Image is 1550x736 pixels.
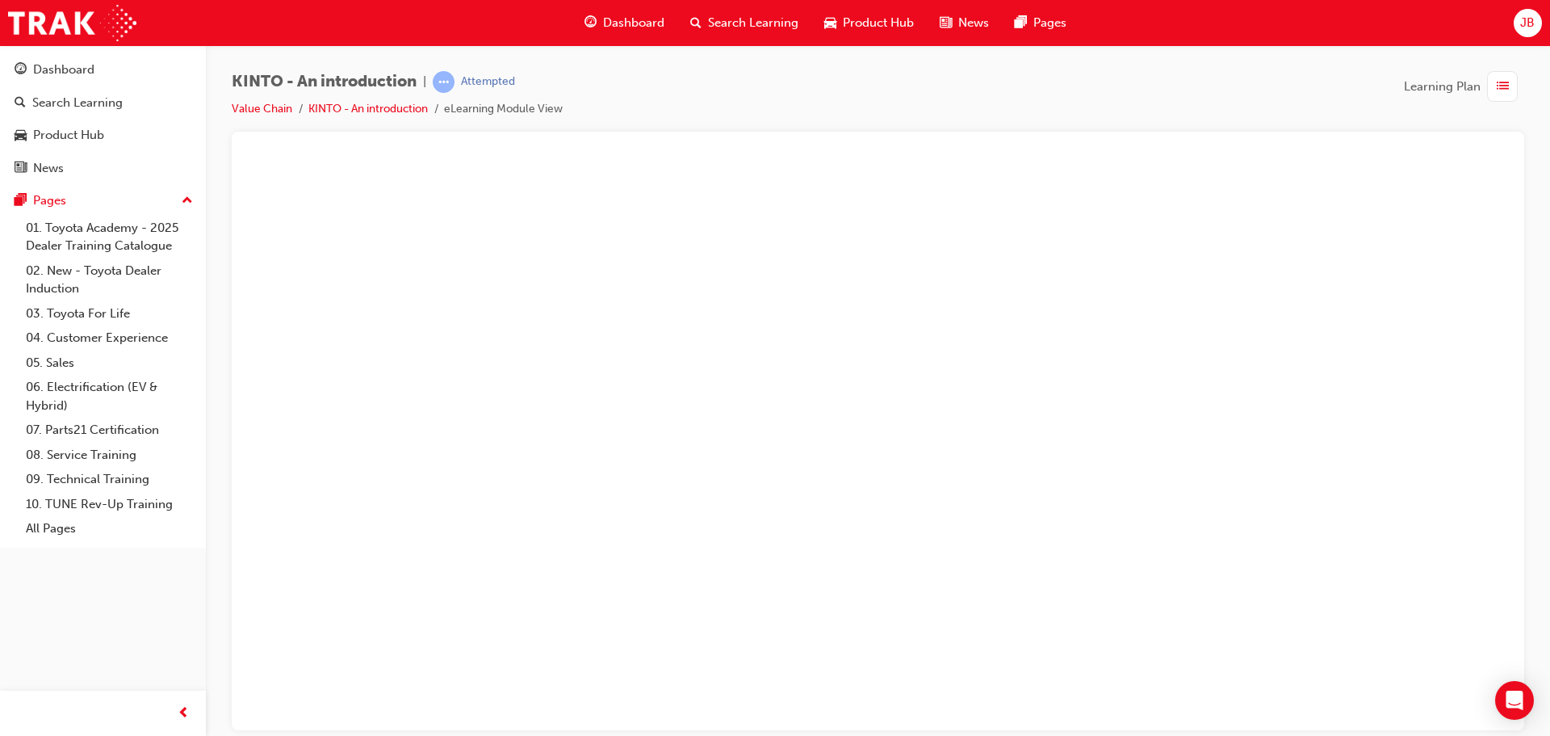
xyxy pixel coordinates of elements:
[6,52,199,186] button: DashboardSearch LearningProduct HubNews
[32,94,123,112] div: Search Learning
[15,96,26,111] span: search-icon
[423,73,426,91] span: |
[940,13,952,33] span: news-icon
[19,301,199,326] a: 03. Toyota For Life
[178,704,190,724] span: prev-icon
[6,186,199,216] button: Pages
[677,6,811,40] a: search-iconSearch Learning
[232,102,292,116] a: Value Chain
[33,61,94,79] div: Dashboard
[33,159,64,178] div: News
[461,74,515,90] div: Attempted
[1520,14,1535,32] span: JB
[15,128,27,143] span: car-icon
[1002,6,1079,40] a: pages-iconPages
[8,5,136,41] img: Trak
[433,71,455,93] span: learningRecordVerb_ATTEMPT-icon
[1497,77,1509,97] span: list-icon
[6,120,199,150] a: Product Hub
[584,13,597,33] span: guage-icon
[1514,9,1542,37] button: JB
[19,351,199,376] a: 05. Sales
[708,14,798,32] span: Search Learning
[843,14,914,32] span: Product Hub
[927,6,1002,40] a: news-iconNews
[824,13,836,33] span: car-icon
[19,418,199,443] a: 07. Parts21 Certification
[33,126,104,145] div: Product Hub
[15,162,27,176] span: news-icon
[19,492,199,517] a: 10. TUNE Rev-Up Training
[15,194,27,208] span: pages-icon
[19,216,199,259] a: 01. Toyota Academy - 2025 Dealer Training Catalogue
[811,6,927,40] a: car-iconProduct Hub
[690,13,702,33] span: search-icon
[603,14,664,32] span: Dashboard
[19,259,199,301] a: 02. New - Toyota Dealer Induction
[1404,71,1524,102] button: Learning Plan
[1495,681,1534,720] div: Open Intercom Messenger
[33,191,66,210] div: Pages
[444,100,563,119] li: eLearning Module View
[1404,78,1481,96] span: Learning Plan
[1033,14,1066,32] span: Pages
[19,467,199,492] a: 09. Technical Training
[19,375,199,418] a: 06. Electrification (EV & Hybrid)
[308,102,428,116] a: KINTO - An introduction
[19,326,199,351] a: 04. Customer Experience
[19,443,199,468] a: 08. Service Training
[1015,13,1027,33] span: pages-icon
[19,516,199,541] a: All Pages
[6,88,199,118] a: Search Learning
[572,6,677,40] a: guage-iconDashboard
[6,154,199,183] a: News
[15,63,27,78] span: guage-icon
[958,14,989,32] span: News
[6,55,199,85] a: Dashboard
[232,73,417,91] span: KINTO - An introduction
[182,191,193,212] span: up-icon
